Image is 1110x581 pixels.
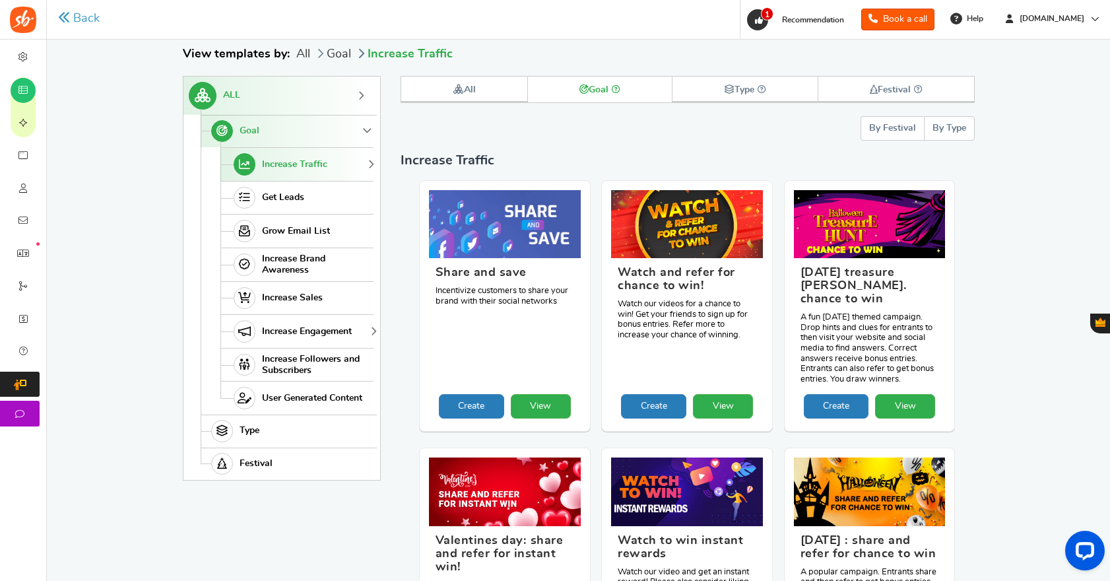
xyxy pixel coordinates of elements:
span: Increase Sales [262,292,323,304]
em: New [36,242,40,246]
span: Goal [240,125,259,137]
a: Grow Email List [220,214,374,248]
h3: Share and save [436,266,574,286]
span: Increase Traffic [401,154,494,167]
span: Increase Brand Awareness [262,254,370,276]
figcaption: Watch our videos for a chance to win! Get your friends to sign up for bonus entries. Refer more t... [611,258,763,394]
span: Increase Traffic [262,159,327,170]
span: Help [963,13,983,24]
figcaption: A fun [DATE] themed campaign. Drop hints and clues for entrants to then visit your website and so... [794,258,946,394]
h3: [DATE] treasure [PERSON_NAME]. chance to win [800,266,939,312]
span: User Generated Content [262,393,362,404]
span: Gratisfaction [1095,318,1105,327]
iframe: LiveChat chat widget [1055,526,1110,581]
h3: Valentines day: share and refer for instant win! [436,534,574,580]
span: Grow Email List [262,226,330,237]
span: Festival [240,458,273,469]
span: [DOMAIN_NAME] [1014,13,1090,24]
figcaption: Incentivize customers to share your brand with their social networks [429,258,581,394]
a: Festival [201,448,374,481]
strong: Goal [579,85,620,94]
a: Create [439,394,504,419]
a: Create [621,394,686,419]
a: Get Leads [220,181,374,215]
a: Increase Followers and Subscribers [220,348,374,382]
a: Book a call [861,9,934,30]
strong: View templates by: [183,48,290,60]
h3: [DATE] : share and refer for chance to win [800,534,939,567]
li: Goal [313,46,351,63]
strong: Festival [870,85,923,94]
a: Increase Engagement [220,314,374,348]
a: Create [804,394,869,419]
strong: Type [724,85,766,94]
span: 1 [761,7,773,20]
li: All [296,46,310,63]
a: 1 Recommendation [746,9,851,30]
button: Gratisfaction [1090,314,1110,333]
span: Type [240,425,259,436]
span: Increase Engagement [262,326,352,337]
strong: All [453,85,476,94]
a: Increase Sales [220,281,374,315]
h3: Watch and refer for chance to win! [618,266,756,299]
li: Increase Traffic [354,46,453,63]
img: Social Boost [10,7,36,33]
a: ALL [183,77,374,115]
span: Get Leads [262,192,304,203]
a: View [693,394,753,419]
a: Back [58,11,100,27]
a: View [875,394,935,419]
h3: Watch to win instant rewards [618,534,756,567]
a: Type [201,415,374,448]
a: User Generated Content [220,381,374,415]
a: Increase Brand Awareness [220,248,374,281]
button: By Festival [861,116,924,141]
a: Goal [201,115,374,148]
span: Increase Followers and Subscribers [262,354,370,376]
a: Increase Traffic [220,147,374,181]
a: View [511,394,571,419]
button: By Type [924,116,975,141]
a: Help [945,8,990,29]
span: ALL [223,90,240,101]
span: Recommendation [782,16,844,24]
